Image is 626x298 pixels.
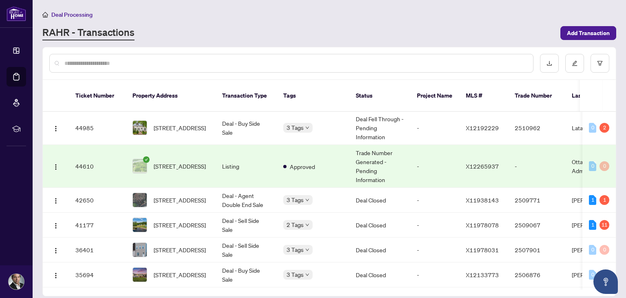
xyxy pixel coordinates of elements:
[589,245,596,255] div: 0
[560,26,616,40] button: Add Transaction
[589,161,596,171] div: 0
[305,198,309,202] span: down
[53,247,59,254] img: Logo
[216,213,277,238] td: Deal - Sell Side Sale
[567,27,610,40] span: Add Transaction
[410,238,459,262] td: -
[508,80,565,112] th: Trade Number
[349,80,410,112] th: Status
[508,111,565,145] td: 2510962
[410,80,459,112] th: Project Name
[349,262,410,287] td: Deal Closed
[287,245,304,254] span: 3 Tags
[133,218,147,232] img: thumbnail-img
[133,268,147,282] img: thumbnail-img
[216,238,277,262] td: Deal - Sell Side Sale
[589,270,596,280] div: 0
[133,159,147,173] img: thumbnail-img
[410,145,459,188] td: -
[305,248,309,252] span: down
[593,269,618,294] button: Open asap
[349,188,410,213] td: Deal Closed
[508,262,565,287] td: 2506876
[53,198,59,204] img: Logo
[216,80,277,112] th: Transaction Type
[133,243,147,257] img: thumbnail-img
[410,111,459,145] td: -
[143,156,150,163] span: check-circle
[154,245,206,254] span: [STREET_ADDRESS]
[69,188,126,213] td: 42650
[154,162,206,171] span: [STREET_ADDRESS]
[572,60,578,66] span: edit
[42,26,134,40] a: RAHR - Transactions
[7,6,26,21] img: logo
[349,111,410,145] td: Deal Fell Through - Pending Information
[69,213,126,238] td: 41177
[287,270,304,279] span: 3 Tags
[53,164,59,170] img: Logo
[459,80,508,112] th: MLS #
[69,111,126,145] td: 44985
[508,188,565,213] td: 2509771
[589,220,596,230] div: 1
[287,220,304,229] span: 2 Tags
[466,246,499,254] span: X11978031
[154,220,206,229] span: [STREET_ADDRESS]
[508,145,565,188] td: -
[466,162,499,170] span: X12265937
[466,221,499,229] span: X11978078
[589,195,596,205] div: 1
[305,223,309,227] span: down
[154,270,206,279] span: [STREET_ADDRESS]
[69,80,126,112] th: Ticket Number
[49,160,62,173] button: Logo
[287,195,304,205] span: 3 Tags
[466,196,499,204] span: X11938143
[349,238,410,262] td: Deal Closed
[154,196,206,205] span: [STREET_ADDRESS]
[216,111,277,145] td: Deal - Buy Side Sale
[600,195,609,205] div: 1
[126,80,216,112] th: Property Address
[154,123,206,132] span: [STREET_ADDRESS]
[216,145,277,188] td: Listing
[53,272,59,279] img: Logo
[69,145,126,188] td: 44610
[53,125,59,132] img: Logo
[51,11,93,18] span: Deal Processing
[565,54,584,73] button: edit
[49,243,62,256] button: Logo
[600,245,609,255] div: 0
[49,218,62,231] button: Logo
[9,274,24,289] img: Profile Icon
[410,262,459,287] td: -
[466,124,499,131] span: X12192229
[600,220,609,230] div: 11
[69,262,126,287] td: 35694
[49,268,62,281] button: Logo
[540,54,559,73] button: download
[42,12,48,18] span: home
[349,145,410,188] td: Trade Number Generated - Pending Information
[591,54,609,73] button: filter
[547,60,552,66] span: download
[600,123,609,133] div: 2
[410,188,459,213] td: -
[49,121,62,134] button: Logo
[597,60,603,66] span: filter
[133,121,147,135] img: thumbnail-img
[216,188,277,213] td: Deal - Agent Double End Sale
[349,213,410,238] td: Deal Closed
[305,126,309,130] span: down
[287,123,304,132] span: 3 Tags
[600,161,609,171] div: 0
[216,262,277,287] td: Deal - Buy Side Sale
[69,238,126,262] td: 36401
[133,193,147,207] img: thumbnail-img
[53,222,59,229] img: Logo
[277,80,349,112] th: Tags
[290,162,315,171] span: Approved
[466,271,499,278] span: X12133773
[508,238,565,262] td: 2507901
